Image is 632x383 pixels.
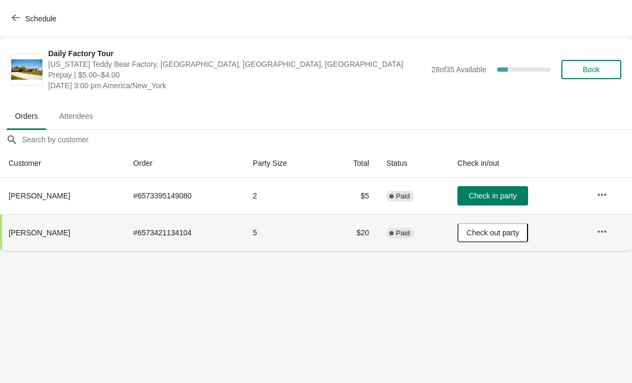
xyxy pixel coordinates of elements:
span: Check out party [467,228,519,237]
span: [PERSON_NAME] [9,191,70,200]
span: Orders [6,106,47,126]
span: Check in party [469,191,516,200]
span: Paid [396,192,410,201]
span: [US_STATE] Teddy Bear Factory, [GEOGRAPHIC_DATA], [GEOGRAPHIC_DATA], [GEOGRAPHIC_DATA] [48,59,426,70]
span: Attendees [51,106,102,126]
span: Schedule [25,14,56,23]
td: 5 [244,214,326,251]
span: Daily Factory Tour [48,48,426,59]
img: Daily Factory Tour [11,59,42,80]
td: # 6573395149080 [125,178,244,214]
td: $20 [326,214,378,251]
td: $5 [326,178,378,214]
span: Book [583,65,600,74]
input: Search by customer [21,130,632,149]
span: [DATE] 3:00 pm America/New_York [48,80,426,91]
td: # 6573421134104 [125,214,244,251]
span: 28 of 35 Available [431,65,486,74]
th: Check in/out [449,149,588,178]
span: Paid [396,229,410,238]
th: Party Size [244,149,326,178]
button: Book [561,60,621,79]
span: Prepay | $5.00–$4.00 [48,70,426,80]
td: 2 [244,178,326,214]
th: Status [378,149,449,178]
span: [PERSON_NAME] [9,228,70,237]
button: Schedule [5,9,65,28]
th: Order [125,149,244,178]
button: Check in party [457,186,528,205]
button: Check out party [457,223,528,242]
th: Total [326,149,378,178]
